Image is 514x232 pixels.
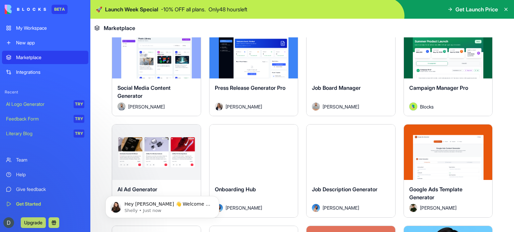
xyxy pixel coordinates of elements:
a: Press Release Generator ProAvatar[PERSON_NAME] [209,23,298,116]
img: Avatar [117,102,125,110]
iframe: Intercom notifications message [95,182,229,229]
span: Google Ads Template Generator [409,186,462,201]
img: Avatar [409,102,417,110]
div: Team [16,157,84,163]
p: - 10 % OFF all plans. [161,5,206,13]
div: TRY [74,100,84,108]
a: Google Ads Template GeneratorAvatar[PERSON_NAME] [404,124,493,217]
a: Feedback FormTRY [2,112,88,126]
div: Feedback Form [6,115,69,122]
a: Team [2,153,88,167]
span: Job Description Generator [312,186,377,193]
a: Integrations [2,65,88,79]
a: Campaign Manager ProAvatarBlocks [404,23,493,116]
div: Literary Blog [6,130,69,137]
a: Onboarding HubAvatar[PERSON_NAME] [209,124,298,217]
img: Avatar [409,204,417,212]
a: AI Logo GeneratorTRY [2,97,88,111]
img: Avatar [312,204,320,212]
a: Literary BlogTRY [2,127,88,140]
a: Upgrade [21,219,46,226]
span: 🚀 [96,5,102,13]
a: New app [2,36,88,49]
a: My Workspace [2,21,88,35]
img: Avatar [215,102,223,110]
div: AI Logo Generator [6,101,69,107]
a: Get Started [2,197,88,211]
div: Marketplace [16,54,84,61]
div: BETA [52,5,68,14]
div: Get Started [16,201,84,207]
img: ACg8ocK_rETbicMuS5f7NU881n_RznKrkkeAazLvAQJ8esA251rmHw=s96-c [3,217,14,228]
a: Marketplace [2,51,88,64]
div: Give feedback [16,186,84,193]
div: TRY [74,130,84,138]
a: Job Board ManagerAvatar[PERSON_NAME] [306,23,396,116]
a: Help [2,168,88,181]
a: Job Description GeneratorAvatar[PERSON_NAME] [306,124,396,217]
span: [PERSON_NAME] [128,103,165,110]
span: Marketplace [104,24,135,32]
span: Get Launch Price [455,5,498,13]
span: Recent [2,89,88,95]
span: Job Board Manager [312,84,361,91]
div: Help [16,171,84,178]
span: [PERSON_NAME] [323,103,359,110]
div: New app [16,39,84,46]
span: Campaign Manager Pro [409,84,468,91]
a: BETA [5,5,68,14]
div: TRY [74,115,84,123]
img: Avatar [312,102,320,110]
button: Upgrade [21,217,46,228]
a: Give feedback [2,183,88,196]
span: Blocks [420,103,434,110]
span: [PERSON_NAME] [323,204,359,211]
span: Social Media Content Generator [117,84,171,99]
span: [PERSON_NAME] [226,103,262,110]
p: Only 48 hours left [208,5,247,13]
div: My Workspace [16,25,84,31]
a: Social Media Content GeneratorAvatar[PERSON_NAME] [112,23,201,116]
span: Press Release Generator Pro [215,84,285,91]
span: [PERSON_NAME] [420,204,456,211]
span: [PERSON_NAME] [226,204,262,211]
span: Launch Week Special [105,5,158,13]
div: Integrations [16,69,84,75]
a: AI Ad GeneratorAvatar[PERSON_NAME] [112,124,201,217]
img: logo [5,5,46,14]
span: Onboarding Hub [215,186,256,193]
